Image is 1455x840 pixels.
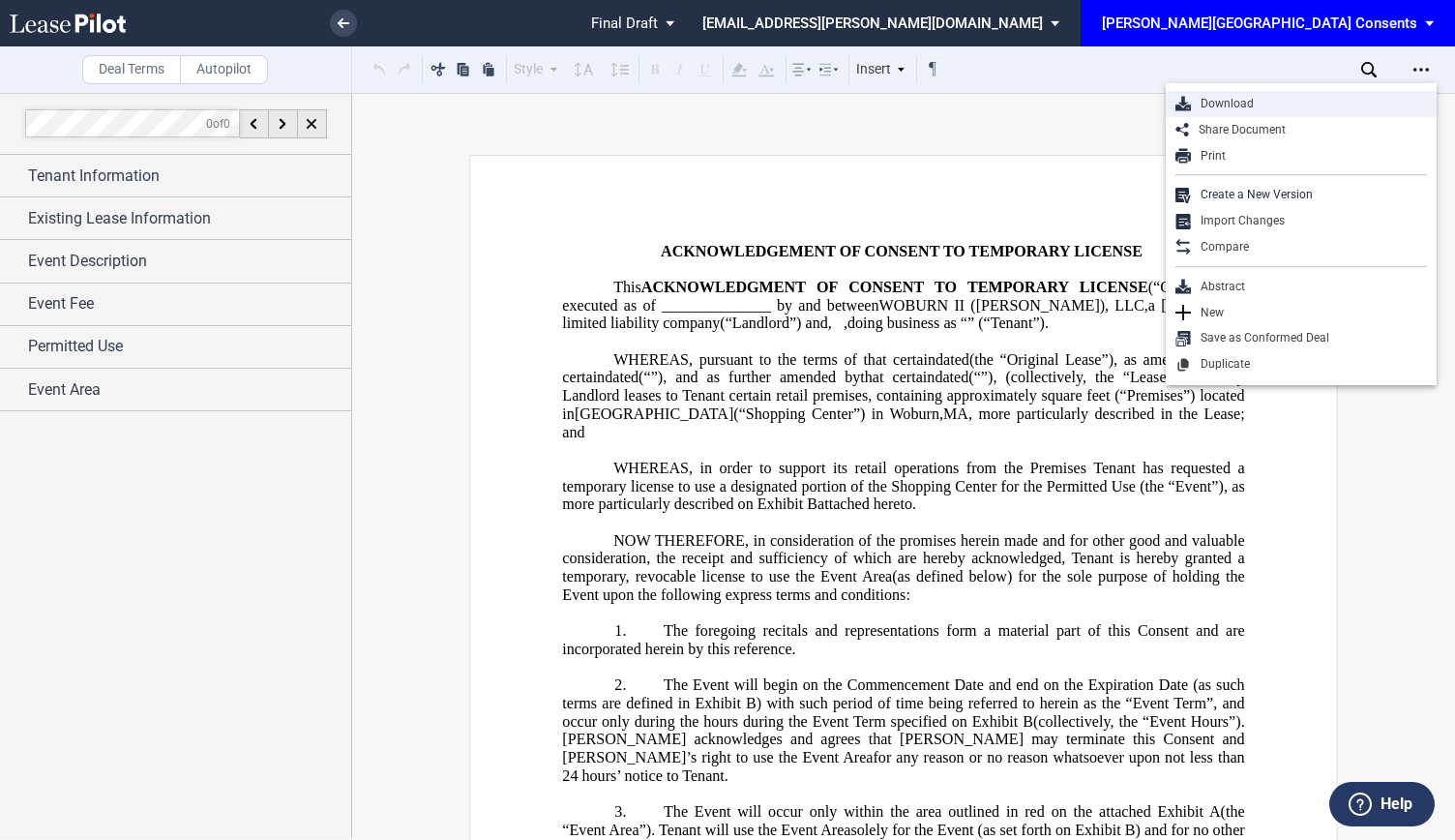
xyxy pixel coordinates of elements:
div: Print [1191,148,1427,165]
span: Tenant Information [28,165,160,188]
span: (“Landlord”) and [720,315,827,332]
span: (the “Original Lease”), as amended by [969,350,1222,368]
div: Share Document [1189,122,1427,138]
span: Final Draft [591,15,658,32]
span: 3. [614,803,626,821]
div: Import Changes [1191,213,1427,229]
div: Open Lease options menu [1406,54,1437,85]
div: Insert [853,57,909,82]
span: [GEOGRAPHIC_DATA] [575,405,733,423]
div: Download [1191,96,1427,112]
label: Help [1381,792,1412,817]
div: Download [1166,91,1437,117]
span: 1. [614,622,626,640]
div: New [1191,305,1427,321]
a: B [1125,822,1136,839]
span: ” ( [967,315,984,332]
span: that certain dated (“ ”) [562,350,1248,385]
div: Print [1166,143,1437,169]
div: Save as Conformed Deal [1191,330,1427,346]
span: ”) [639,822,652,839]
span: (collectively, the “Event Hours”). [PERSON_NAME] acknowledges and agrees that [PERSON_NAME] may t... [562,712,1248,765]
div: Duplicate [1166,351,1437,377]
span: that certain dated (“ ”) [860,369,993,386]
span: for any reason or no reason whatsoever upon not less than 24 [562,749,1248,784]
span: [US_STATE] [1161,296,1244,314]
div: Abstract [1166,274,1437,300]
span: , [1144,296,1148,314]
div: Create a New Version [1191,187,1427,203]
button: Toggle Control Characters [921,57,944,80]
div: Create a New Version [1166,182,1437,208]
div: Duplicate [1191,356,1427,373]
span: MA [943,405,968,423]
div: Abstract [1191,279,1427,295]
span: WHEREAS, pursuant to the terms of that certain [613,350,935,368]
span: limited liability company [562,315,720,332]
span: 2. [614,676,626,694]
span: The Event will begin on the Commencement Date and end on the Expiration Date (as such terms are d... [562,676,1248,711]
span: a [1148,296,1155,314]
a: B [1023,712,1033,730]
span: Woburn [889,405,939,423]
span: ACKNOWLEDGEMENT OF CONSENT TO TEMPORARY LICENSE [661,242,1143,259]
button: Paste [477,57,500,80]
span: NOW THEREFORE, in consideration of the promises herein made and for other good and valuable consi... [562,531,1248,585]
span: Event Description [28,250,147,273]
span: (“Consent”) is executed as of ______________ by and between [562,279,1248,314]
span: (“Shopping Center”) in [733,405,883,423]
span: (the “Event Area [562,803,1248,838]
div: Compare [1166,234,1437,260]
label: Autopilot [180,55,268,84]
span: 0 [206,116,213,130]
div: Import Changes [1166,208,1437,234]
a: A [1209,803,1221,821]
div: [PERSON_NAME][GEOGRAPHIC_DATA] Consents [1102,15,1417,32]
span: , (collectively, the “Lease”) [993,369,1178,386]
span: Existing Lease Information [28,207,211,230]
div: New [1166,300,1437,326]
span: WOBURN II ([PERSON_NAME]), LLC [879,296,1144,314]
span: Event Area [28,378,101,402]
span: attached hereto. [817,495,916,513]
span: dated [935,350,969,368]
label: Deal Terms [82,55,181,84]
span: , [844,315,847,332]
a: B [807,495,817,513]
button: Cut [427,57,450,80]
span: Permitted Use [28,335,123,358]
button: Copy [452,57,475,80]
span: The foregoing recitals and representations form a material part of this Consent and are incorpora... [562,622,1248,657]
div: Save as Conformed Deal [1166,325,1437,351]
span: . Tenant will use the Event Area [651,822,850,839]
span: , more particularly described in the Lease; and [562,405,1248,440]
span: The Event will occur only within the area outlined in red on the attached Exhibit [664,803,1203,821]
span: “Tenant”). [984,315,1049,332]
span: ) with such period of time being referred to herein as the “Event Term”, and occur only during th... [562,695,1248,730]
span: square feet (“Premises”) located in [562,387,1248,422]
div: Compare [1191,239,1427,255]
span: , and as further amended by [663,369,860,386]
span: , [828,315,832,332]
div: Share Document [1166,117,1437,143]
span: solely for the Event (as set forth on Exhibit [851,822,1121,839]
span: doing business as “ [847,315,967,332]
span: hours’ notice to Tenant. [581,767,727,785]
span: of [206,116,230,130]
span: ACKNOWLEDGMENT OF CONSENT TO TEMPORARY LICENSE [641,279,1148,296]
span: This [613,279,641,296]
span: (as defined below) for the sole purpose of holding the Event upon the following express terms and... [562,568,1248,603]
span: , [939,405,943,423]
a: B [746,695,757,712]
button: Help [1329,782,1435,826]
span: WHEREAS, in order to support its retail operations from the Premises Tenant has requested a tempo... [562,460,1248,513]
span: 0 [223,116,230,130]
span: Event Fee [28,292,94,315]
span: , whereby Landlord leases to Tenant certain retail premises, containing approximately [562,369,1248,404]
